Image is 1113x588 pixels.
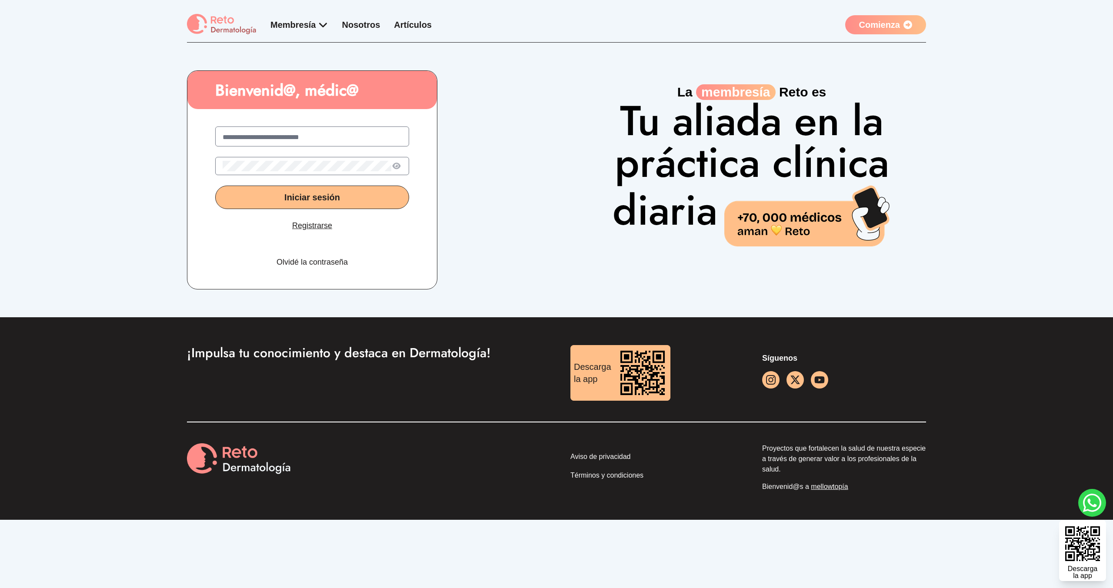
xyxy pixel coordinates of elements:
[187,81,437,99] h1: Bienvenid@, médic@
[762,352,926,364] p: Síguenos
[696,84,775,100] span: membresía
[845,15,926,34] a: Comienza
[187,14,257,35] img: logo Reto dermatología
[292,219,332,232] a: Registrarse
[270,19,328,31] div: Membresía
[1068,565,1097,579] div: Descarga la app
[570,470,734,484] a: Términos y condiciones
[762,443,926,475] p: Proyectos que fortalecen la salud de nuestra especie a través de generar valor a los profesionale...
[394,20,432,30] a: Artículos
[277,256,348,268] a: Olvidé la contraseña
[606,100,898,246] h1: Tu aliada en la práctica clínica diaria
[762,371,780,389] a: instagram button
[762,482,926,492] p: Bienvenid@s a
[215,186,409,209] button: Iniciar sesión
[811,483,848,490] a: mellowtopía
[1078,489,1106,517] a: whatsapp button
[811,371,828,389] a: youtube icon
[570,452,734,465] a: Aviso de privacidad
[570,357,615,389] div: Descarga la app
[786,371,804,389] a: facebook button
[342,20,380,30] a: Nosotros
[606,84,898,100] p: La Reto es
[615,345,670,401] img: download reto dermatología qr
[187,443,291,475] img: Reto Derma logo
[187,345,543,361] h3: ¡Impulsa tu conocimiento y destaca en Dermatología!
[284,193,340,202] span: Iniciar sesión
